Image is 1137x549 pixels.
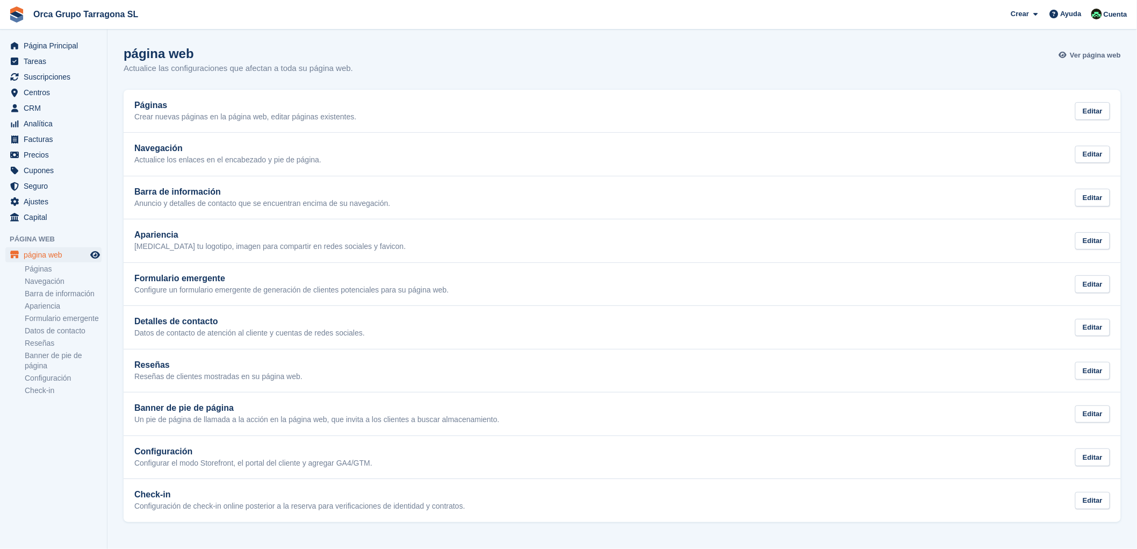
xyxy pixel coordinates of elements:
a: Banner de pie de página Un pie de página de llamada a la acción en la página web, que invita a lo... [124,393,1121,436]
a: Banner de pie de página [25,351,102,371]
span: Ajustes [24,194,88,209]
span: Capital [24,210,88,225]
a: menu [5,54,102,69]
a: Vista previa de la tienda [89,248,102,261]
span: Facturas [24,132,88,147]
span: Cupones [24,163,88,178]
a: Configuración [25,373,102,383]
a: menu [5,101,102,116]
div: Editar [1075,448,1110,466]
p: Configurar el modo Storefront, el portal del cliente y agregar GA4/GTM. [134,459,372,468]
h2: Páginas [134,101,356,110]
a: menu [5,163,102,178]
span: Precios [24,147,88,162]
div: Editar [1075,492,1110,510]
span: Crear [1011,9,1029,19]
h2: Formulario emergente [134,274,449,283]
a: menu [5,179,102,194]
h2: Apariencia [134,230,406,240]
p: Configure un formulario emergente de generación de clientes potenciales para su página web. [134,286,449,295]
div: Editar [1075,189,1110,206]
p: Configuración de check-in online posterior a la reserva para verificaciones de identidad y contra... [134,502,465,511]
p: Reseñas de clientes mostradas en su página web. [134,372,303,382]
span: página web [24,247,88,262]
a: menu [5,38,102,53]
a: Páginas [25,264,102,274]
a: Check-in [25,386,102,396]
span: Seguro [24,179,88,194]
span: Ver página web [1070,50,1121,61]
a: menu [5,210,102,225]
span: Tareas [24,54,88,69]
span: Página web [10,234,107,245]
a: menu [5,116,102,131]
h2: Reseñas [134,360,303,370]
a: menu [5,69,102,84]
h1: página web [124,46,353,61]
a: Navegación Actualice los enlaces en el encabezado y pie de página. Editar [124,133,1121,176]
div: Editar [1075,405,1110,423]
span: CRM [24,101,88,116]
a: Formulario emergente [25,313,102,324]
h2: Barra de información [134,187,390,197]
a: menú [5,247,102,262]
div: Editar [1075,102,1110,120]
h2: Detalles de contacto [134,317,365,326]
p: Crear nuevas páginas en la página web, editar páginas existentes. [134,112,356,122]
a: Detalles de contacto Datos de contacto de atención al cliente y cuentas de redes sociales. Editar [124,306,1121,349]
a: Orca Grupo Tarragona SL [29,5,142,23]
a: Reseñas [25,338,102,348]
p: Actualice las configuraciones que afectan a toda su página web. [124,62,353,75]
a: Datos de contacto [25,326,102,336]
a: Configuración Configurar el modo Storefront, el portal del cliente y agregar GA4/GTM. Editar [124,436,1121,479]
a: Reseñas Reseñas de clientes mostradas en su página web. Editar [124,350,1121,393]
a: Barra de información [25,289,102,299]
a: Barra de información Anuncio y detalles de contacto que se encuentran encima de su navegación. Ed... [124,176,1121,219]
h2: Check-in [134,490,465,500]
h2: Configuración [134,447,372,457]
span: Página Principal [24,38,88,53]
img: Tania [1091,9,1102,19]
div: Editar [1075,275,1110,293]
p: Actualice los enlaces en el encabezado y pie de página. [134,155,321,165]
div: Editar [1075,362,1110,380]
span: Suscripciones [24,69,88,84]
p: Anuncio y detalles de contacto que se encuentran encima de su navegación. [134,199,390,209]
span: Cuenta [1104,9,1127,20]
h2: Navegación [134,144,321,153]
a: Navegación [25,276,102,287]
p: [MEDICAL_DATA] tu logotipo, imagen para compartir en redes sociales y favicon. [134,242,406,252]
a: Formulario emergente Configure un formulario emergente de generación de clientes potenciales para... [124,263,1121,306]
a: Ver página web [1062,46,1121,64]
a: Check-in Configuración de check-in online posterior a la reserva para verificaciones de identidad... [124,479,1121,522]
img: stora-icon-8386f47178a22dfd0bd8f6a31ec36ba5ce8667c1dd55bd0f319d3a0aa187defe.svg [9,6,25,23]
div: Editar [1075,146,1110,163]
a: menu [5,194,102,209]
span: Analítica [24,116,88,131]
a: menu [5,85,102,100]
p: Un pie de página de llamada a la acción en la página web, que invita a los clientes a buscar alma... [134,415,499,425]
a: Apariencia [25,301,102,311]
span: Ayuda [1061,9,1082,19]
div: Editar [1075,232,1110,250]
h2: Banner de pie de página [134,403,499,413]
a: Páginas Crear nuevas páginas en la página web, editar páginas existentes. Editar [124,90,1121,133]
span: Centros [24,85,88,100]
p: Datos de contacto de atención al cliente y cuentas de redes sociales. [134,329,365,338]
div: Editar [1075,319,1110,337]
a: menu [5,147,102,162]
a: Apariencia [MEDICAL_DATA] tu logotipo, imagen para compartir en redes sociales y favicon. Editar [124,219,1121,262]
a: menu [5,132,102,147]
